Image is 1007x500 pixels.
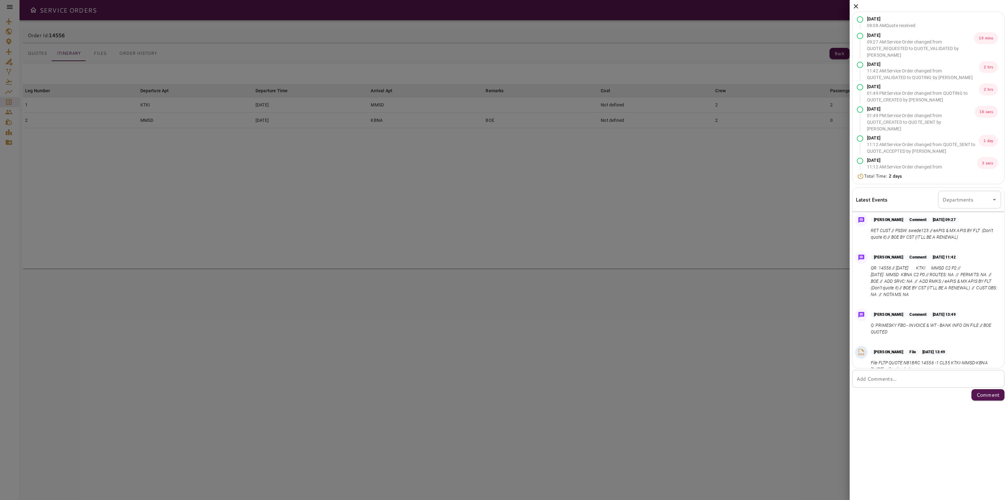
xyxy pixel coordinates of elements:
[971,389,1004,401] button: Comment
[990,195,999,204] button: Open
[979,83,998,95] p: 2 hrs
[871,360,999,373] p: File FLTP QUOTE N818RC 14556 -1 CL35 KTKI-MMSD-KBNA [DATE].pdf uploaded
[975,106,998,118] p: 16 secs
[867,32,974,39] p: [DATE]
[871,254,906,260] p: [PERSON_NAME]
[857,310,866,319] img: Message Icon
[906,349,919,355] p: File
[867,141,979,155] p: 11:12 AM : Service Order changed from QUOTE_SENT to QUOTE_ACCEPTED by [PERSON_NAME]
[867,112,975,132] p: 01:49 PM : Service Order changed from QUOTE_CREATED to QUOTE_SENT by [PERSON_NAME]
[867,90,979,103] p: 01:49 PM : Service Order changed from QUOTING to QUOTE_CREATED by [PERSON_NAME]
[919,349,948,355] p: [DATE] 13:49
[871,322,999,335] p: Q: PRIMESKY FBO - INVOICE & WT - BANK INFO ON FILE // BOE QUOTED
[930,217,959,223] p: [DATE] 09:27
[906,312,930,317] p: Comment
[979,135,998,147] p: 1 day
[864,173,902,179] p: Total Time:
[930,254,959,260] p: [DATE] 11:42
[857,173,864,179] img: Timer Icon
[857,348,866,357] img: PDF File
[867,16,915,22] p: [DATE]
[867,83,979,90] p: [DATE]
[867,68,979,81] p: 11:42 AM : Service Order changed from QUOTE_VALIDATED to QUOTING by [PERSON_NAME]
[867,157,977,164] p: [DATE]
[979,61,998,73] p: 2 hrs
[871,265,999,298] p: QR: 14556 // [DATE] KTKI MMSD C2 P2 // [DATE] MMSD KBNA C2 P0 // ROUTES: NA // PERMITS: NA // BOE...
[906,217,930,223] p: Comment
[857,253,866,262] img: Message Icon
[871,227,999,241] p: RET CUST // PSSW: swede123 // eAPIS & MX APIS BY FLT (Don't quote it) // BOE BY CST (IT'LL BE A R...
[867,39,974,59] p: 09:27 AM : Service Order changed from QUOTE_REQUESTED to QUOTE_VALIDATED by [PERSON_NAME]
[867,106,975,112] p: [DATE]
[977,157,998,169] p: 3 secs
[871,217,906,223] p: [PERSON_NAME]
[867,135,979,141] p: [DATE]
[889,173,902,179] b: 2 days
[856,196,888,204] h6: Latest Events
[871,312,906,317] p: [PERSON_NAME]
[857,216,866,224] img: Message Icon
[867,164,977,184] p: 11:12 AM : Service Order changed from QUOTE_ACCEPTED to AWAITING_ASSIGNMENT by [PERSON_NAME]
[867,61,979,68] p: [DATE]
[906,254,930,260] p: Comment
[974,32,998,44] p: 19 mins
[871,349,906,355] p: [PERSON_NAME]
[976,391,999,399] p: Comment
[930,312,959,317] p: [DATE] 13:49
[867,22,915,29] p: 09:08 AM Quote received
